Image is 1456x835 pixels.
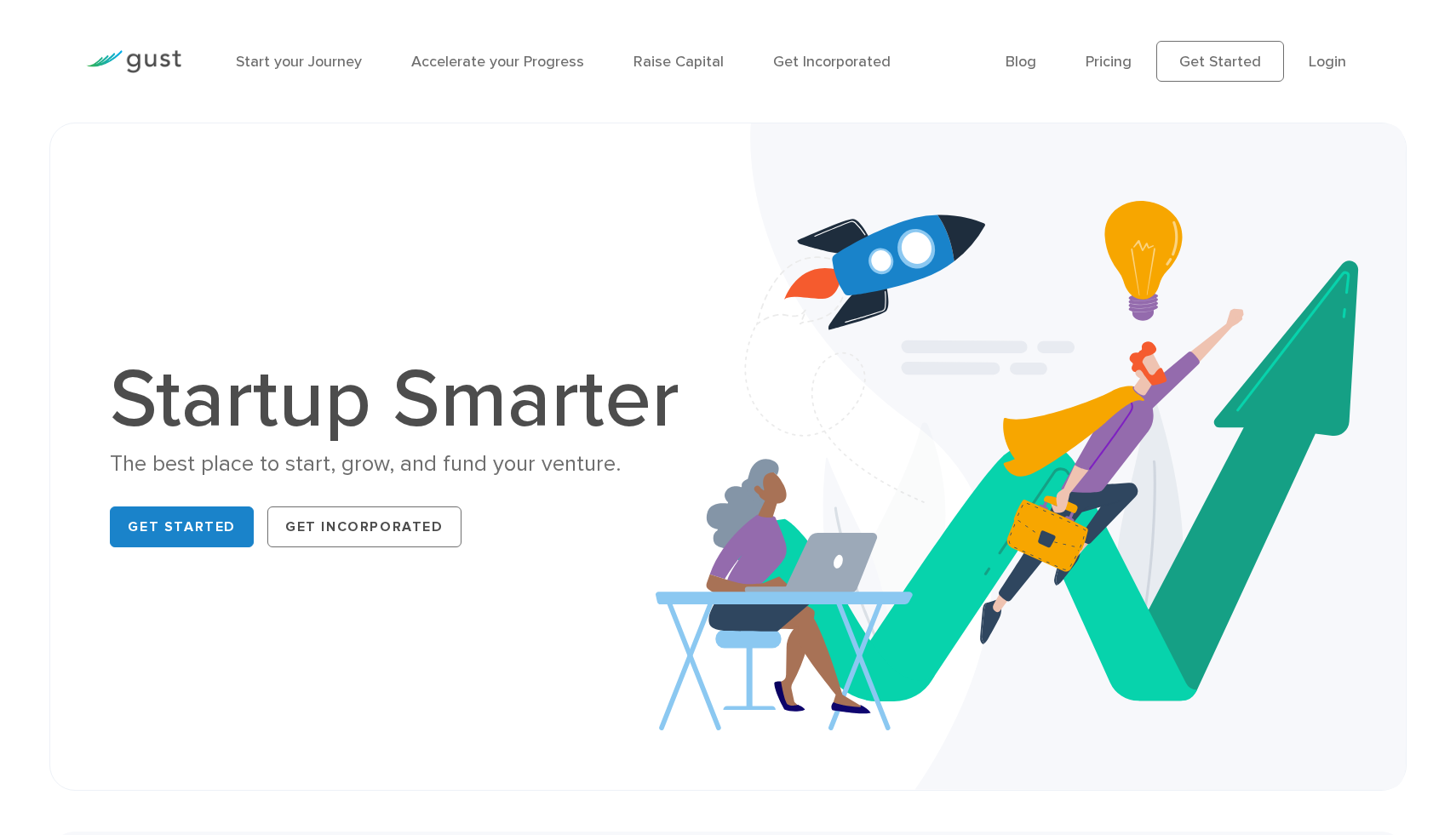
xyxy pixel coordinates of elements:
a: Login [1309,53,1346,71]
h1: Startup Smarter [110,359,697,441]
a: Raise Capital [633,53,724,71]
a: Pricing [1086,53,1132,71]
a: Start your Journey [236,53,362,71]
div: The best place to start, grow, and fund your venture. [110,449,697,479]
a: Get Started [1156,41,1284,82]
a: Get Incorporated [267,506,461,547]
img: Startup Smarter Hero [656,123,1406,790]
a: Accelerate your Progress [411,53,584,71]
a: Get Started [110,506,254,547]
img: Gust Logo [86,50,181,73]
a: Blog [1006,53,1036,71]
a: Get Incorporated [773,53,891,71]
